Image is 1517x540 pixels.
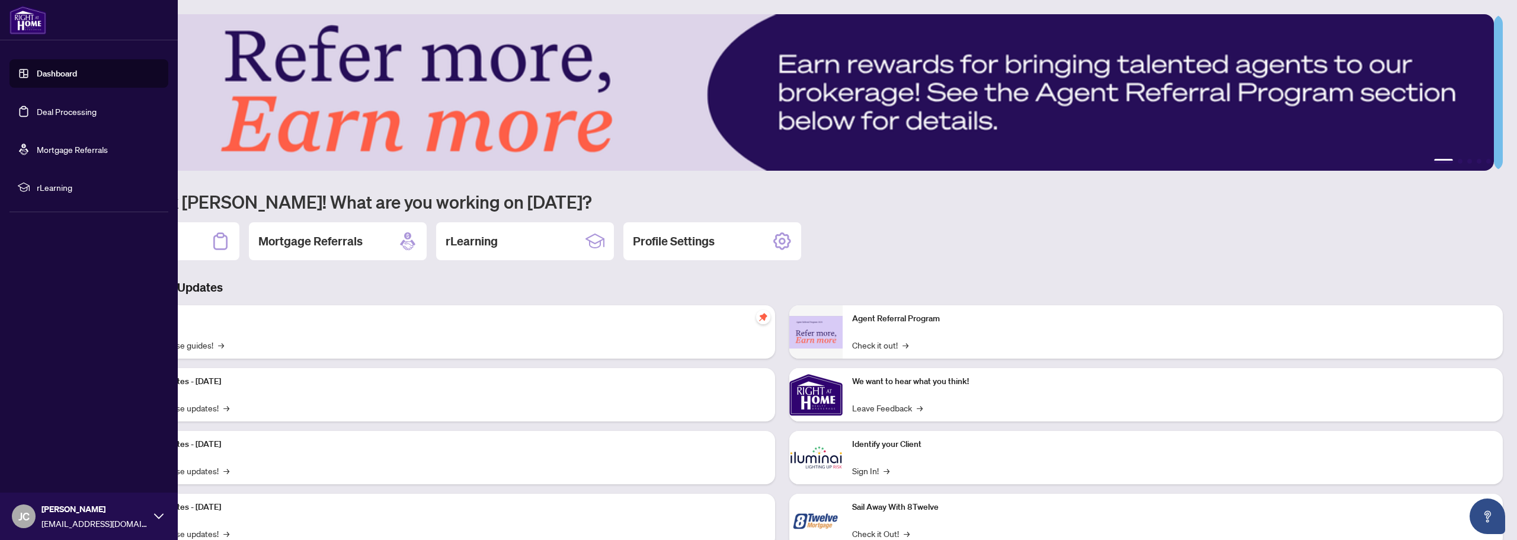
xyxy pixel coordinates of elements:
[41,517,148,530] span: [EMAIL_ADDRESS][DOMAIN_NAME]
[41,503,148,516] span: [PERSON_NAME]
[124,375,766,388] p: Platform Updates - [DATE]
[124,501,766,514] p: Platform Updates - [DATE]
[258,233,363,250] h2: Mortgage Referrals
[852,438,1493,451] p: Identify your Client
[223,527,229,540] span: →
[37,68,77,79] a: Dashboard
[124,312,766,325] p: Self-Help
[789,431,843,484] img: Identify your Client
[18,508,30,525] span: JC
[62,14,1494,171] img: Slide 0
[852,312,1493,325] p: Agent Referral Program
[9,6,46,34] img: logo
[852,401,923,414] a: Leave Feedback→
[789,368,843,421] img: We want to hear what you think!
[852,338,908,352] a: Check it out!→
[852,464,889,477] a: Sign In!→
[218,338,224,352] span: →
[884,464,889,477] span: →
[1486,159,1491,164] button: 5
[62,279,1503,296] h3: Brokerage & Industry Updates
[37,106,97,117] a: Deal Processing
[1458,159,1462,164] button: 2
[1477,159,1481,164] button: 4
[1467,159,1472,164] button: 3
[62,190,1503,213] h1: Welcome back [PERSON_NAME]! What are you working on [DATE]?
[223,464,229,477] span: →
[1434,159,1453,164] button: 1
[789,316,843,349] img: Agent Referral Program
[852,501,1493,514] p: Sail Away With 8Twelve
[633,233,715,250] h2: Profile Settings
[223,401,229,414] span: →
[904,527,910,540] span: →
[446,233,498,250] h2: rLearning
[37,144,108,155] a: Mortgage Referrals
[852,527,910,540] a: Check it Out!→
[917,401,923,414] span: →
[902,338,908,352] span: →
[1470,499,1505,534] button: Open asap
[756,310,770,324] span: pushpin
[124,438,766,451] p: Platform Updates - [DATE]
[852,375,1493,388] p: We want to hear what you think!
[37,181,160,194] span: rLearning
